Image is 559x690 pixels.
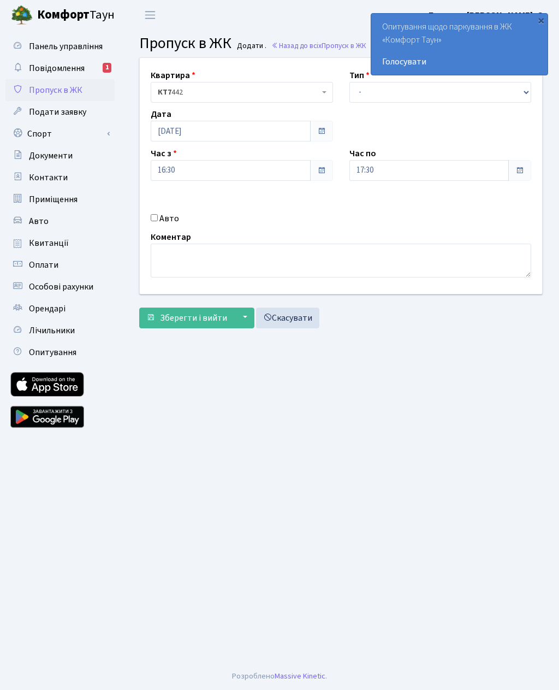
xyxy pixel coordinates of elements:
div: 1 [103,63,111,73]
span: Особові рахунки [29,281,93,293]
span: <b>КТ7</b>&nbsp;&nbsp;&nbsp;442 [151,82,333,103]
span: Пропуск в ЖК [29,84,82,96]
span: <b>КТ7</b>&nbsp;&nbsp;&nbsp;442 [158,87,319,98]
button: Зберегти і вийти [139,308,234,328]
span: Документи [29,150,73,162]
label: Час по [349,147,376,160]
a: Оплати [5,254,115,276]
span: Приміщення [29,193,78,205]
span: Орендарі [29,303,66,315]
a: Особові рахунки [5,276,115,298]
b: Блєдних [PERSON_NAME]. О. [429,9,546,21]
span: Зберегти і вийти [160,312,227,324]
span: Квитанції [29,237,69,249]
a: Лічильники [5,320,115,341]
div: Розроблено . [232,670,327,682]
a: Блєдних [PERSON_NAME]. О. [429,9,546,22]
a: Панель управління [5,36,115,57]
img: logo.png [11,4,33,26]
label: Тип [349,69,370,82]
span: Панель управління [29,40,103,52]
a: Голосувати [382,55,537,68]
a: Документи [5,145,115,167]
a: Massive Kinetic [275,670,325,682]
a: Повідомлення1 [5,57,115,79]
a: Орендарі [5,298,115,320]
div: × [536,15,546,26]
a: Приміщення [5,188,115,210]
span: Лічильники [29,325,75,337]
label: Дата [151,108,171,121]
b: Комфорт [37,6,90,23]
span: Повідомлення [29,62,85,74]
span: Опитування [29,346,76,358]
a: Авто [5,210,115,232]
a: Опитування [5,341,115,363]
span: Пропуск в ЖК [322,40,366,51]
label: Коментар [151,231,191,244]
button: Переключити навігацію [136,6,164,24]
label: Квартира [151,69,195,82]
b: КТ7 [158,87,171,98]
span: Подати заявку [29,106,86,118]
a: Скасувати [256,308,319,328]
a: Контакти [5,167,115,188]
a: Назад до всіхПропуск в ЖК [271,40,366,51]
span: Таун [37,6,115,25]
a: Квитанції [5,232,115,254]
label: Час з [151,147,177,160]
div: Опитування щодо паркування в ЖК «Комфорт Таун» [371,14,548,75]
span: Контакти [29,172,68,184]
a: Пропуск в ЖК [5,79,115,101]
span: Пропуск в ЖК [139,32,231,54]
span: Оплати [29,259,58,271]
a: Подати заявку [5,101,115,123]
span: Авто [29,215,49,227]
a: Спорт [5,123,115,145]
label: Авто [159,212,179,225]
small: Додати . [235,42,266,51]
